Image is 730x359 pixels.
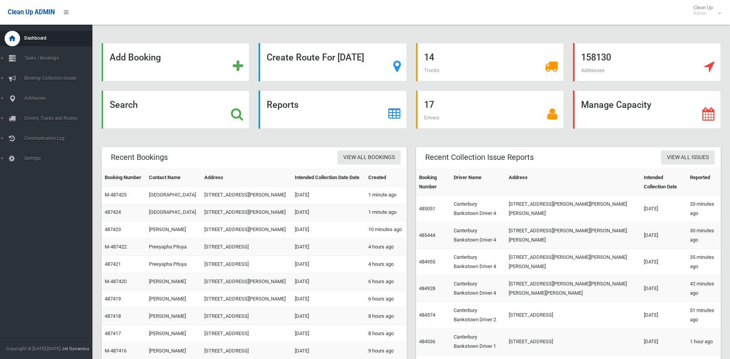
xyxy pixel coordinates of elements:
[365,238,406,256] td: 4 hours ago
[105,209,121,215] a: 487424
[573,91,721,129] a: Manage Capacity
[693,10,713,16] small: Admin
[365,273,406,290] td: 6 hours ago
[419,259,435,265] a: 484955
[201,221,292,238] td: [STREET_ADDRESS][PERSON_NAME]
[105,313,121,319] a: 487418
[201,308,292,325] td: [STREET_ADDRESS]
[419,285,435,291] a: 484928
[259,91,406,129] a: Reports
[62,346,89,351] strong: Jet Dynamics
[146,204,201,221] td: [GEOGRAPHIC_DATA]
[451,169,506,196] th: Driver Name
[365,308,406,325] td: 8 hours ago
[8,8,55,16] span: Clean Up ADMIN
[292,256,365,273] td: [DATE]
[292,221,365,238] td: [DATE]
[687,169,721,196] th: Reported
[146,308,201,325] td: [PERSON_NAME]
[292,204,365,221] td: [DATE]
[292,238,365,256] td: [DATE]
[146,238,201,256] td: Preeyapha Pituya
[451,329,506,355] td: Canterbury Bankstown Driver 1
[292,290,365,308] td: [DATE]
[102,43,249,81] a: Add Booking
[573,43,721,81] a: 158130 Addresses
[105,296,121,302] a: 487419
[416,43,564,81] a: 14 Trucks
[690,5,720,16] span: Clean Up
[451,196,506,222] td: Canterbury Bankstown Driver 4
[687,329,721,355] td: 1 hour ago
[292,308,365,325] td: [DATE]
[105,261,121,267] a: 487421
[419,312,435,318] a: 484574
[687,275,721,302] td: 42 minutes ago
[641,249,687,275] td: [DATE]
[146,221,201,238] td: [PERSON_NAME]
[110,99,138,110] strong: Search
[424,52,434,63] strong: 14
[687,249,721,275] td: 35 minutes ago
[146,256,201,273] td: Preeyapha Pituya
[105,244,127,250] a: M-487422
[102,150,177,165] header: Recent Bookings
[201,290,292,308] td: [STREET_ADDRESS][PERSON_NAME]
[641,275,687,302] td: [DATE]
[146,186,201,204] td: [GEOGRAPHIC_DATA]
[292,273,365,290] td: [DATE]
[146,325,201,342] td: [PERSON_NAME]
[506,222,641,249] td: [STREET_ADDRESS][PERSON_NAME][PERSON_NAME][PERSON_NAME]
[641,329,687,355] td: [DATE]
[22,75,98,81] span: Booking Collection Issues
[506,169,641,196] th: Address
[22,55,98,61] span: Tasks / Bookings
[201,204,292,221] td: [STREET_ADDRESS][PERSON_NAME]
[581,99,651,110] strong: Manage Capacity
[641,222,687,249] td: [DATE]
[6,346,60,351] span: Copyright © [DATE]-[DATE]
[292,186,365,204] td: [DATE]
[201,256,292,273] td: [STREET_ADDRESS]
[201,169,292,186] th: Address
[581,67,605,73] span: Addresses
[102,91,249,129] a: Search
[201,325,292,342] td: [STREET_ADDRESS]
[365,256,406,273] td: 4 hours ago
[365,169,406,186] th: Created
[416,150,543,165] header: Recent Collection Issue Reports
[110,52,161,63] strong: Add Booking
[424,99,434,110] strong: 17
[424,115,439,121] span: Drivers
[267,99,299,110] strong: Reports
[105,192,127,198] a: M-487425
[506,275,641,302] td: [STREET_ADDRESS][PERSON_NAME][PERSON_NAME][PERSON_NAME][PERSON_NAME]
[22,136,98,141] span: Communication Log
[201,273,292,290] td: [STREET_ADDRESS][PERSON_NAME]
[641,196,687,222] td: [DATE]
[146,290,201,308] td: [PERSON_NAME]
[22,35,98,41] span: Dashboard
[416,169,451,196] th: Booking Number
[102,169,146,186] th: Booking Number
[105,330,121,336] a: 487417
[365,186,406,204] td: 1 minute ago
[365,290,406,308] td: 6 hours ago
[419,232,435,238] a: 485444
[451,275,506,302] td: Canterbury Bankstown Driver 4
[105,226,121,232] a: 487423
[259,43,406,81] a: Create Route For [DATE]
[506,329,641,355] td: [STREET_ADDRESS]
[146,169,201,186] th: Contact Name
[451,249,506,275] td: Canterbury Bankstown Driver 4
[365,204,406,221] td: 1 minute ago
[506,249,641,275] td: [STREET_ADDRESS][PERSON_NAME][PERSON_NAME][PERSON_NAME]
[506,196,641,222] td: [STREET_ADDRESS][PERSON_NAME][PERSON_NAME][PERSON_NAME]
[365,221,406,238] td: 10 minutes ago
[201,238,292,256] td: [STREET_ADDRESS]
[201,186,292,204] td: [STREET_ADDRESS][PERSON_NAME]
[424,67,439,73] span: Trucks
[105,348,127,354] a: M-487416
[506,302,641,329] td: [STREET_ADDRESS]
[687,222,721,249] td: 30 minutes ago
